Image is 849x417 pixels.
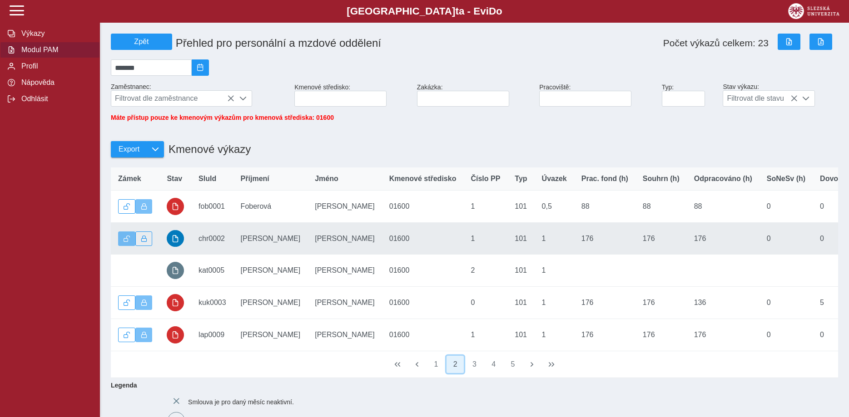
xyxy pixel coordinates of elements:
[382,255,464,287] td: 01600
[107,79,291,110] div: Zaměstnanec:
[27,5,822,17] b: [GEOGRAPHIC_DATA] a - Evi
[504,356,521,373] button: 5
[496,5,502,17] span: o
[389,175,457,183] span: Kmenové středisko
[111,141,147,157] button: Export
[760,191,813,223] td: 0
[515,175,527,183] span: Typ
[315,175,338,183] span: Jméno
[111,114,334,121] span: Máte přístup pouze ke kmenovým výkazům pro kmenová střediska: 01600
[382,319,464,351] td: 01600
[308,191,382,223] td: [PERSON_NAME]
[636,287,687,319] td: 176
[466,356,483,373] button: 3
[382,222,464,255] td: 01600
[19,62,92,70] span: Profil
[191,255,233,287] td: kat0005
[767,175,805,183] span: SoNeSv (h)
[687,287,760,319] td: 136
[535,255,574,287] td: 1
[663,38,769,49] span: Počet výkazů celkem: 23
[507,319,534,351] td: 101
[760,222,813,255] td: 0
[308,287,382,319] td: [PERSON_NAME]
[809,34,832,50] button: Export do PDF
[118,295,135,310] button: Odemknout výkaz.
[233,191,308,223] td: Foberová
[164,138,251,160] h1: Kmenové výkazy
[111,34,172,50] button: Zpět
[115,38,168,46] span: Zpět
[636,191,687,223] td: 88
[308,255,382,287] td: [PERSON_NAME]
[447,356,464,373] button: 2
[485,356,502,373] button: 4
[723,91,797,106] span: Filtrovat dle stavu
[535,319,574,351] td: 1
[233,319,308,351] td: [PERSON_NAME]
[233,222,308,255] td: [PERSON_NAME]
[172,33,540,53] h1: Přehled pro personální a mzdové oddělení
[135,328,153,342] button: Výkaz uzamčen.
[19,29,92,38] span: Výkazy
[778,34,800,50] button: Export do Excelu
[463,287,507,319] td: 0
[199,175,216,183] span: SluId
[471,175,500,183] span: Číslo PP
[191,191,233,223] td: fob0001
[167,294,184,311] button: uzamčeno
[191,287,233,319] td: kuk0003
[19,46,92,54] span: Modul PAM
[535,287,574,319] td: 1
[167,230,184,247] button: schváleno
[687,222,760,255] td: 176
[291,80,413,110] div: Kmenové středisko:
[507,255,534,287] td: 101
[111,91,234,106] span: Filtrovat dle zaměstnance
[636,319,687,351] td: 176
[19,78,92,87] span: Nápověda
[687,319,760,351] td: 176
[463,255,507,287] td: 2
[636,222,687,255] td: 176
[192,59,209,76] button: 2025/09
[167,198,184,215] button: uzamčeno
[135,199,153,214] button: Výkaz uzamčen.
[536,80,658,110] div: Pracoviště:
[191,319,233,351] td: lap0009
[167,262,184,279] button: prázdný
[463,191,507,223] td: 1
[188,398,294,405] span: Smlouva je pro daný měsíc neaktivní.
[19,95,92,103] span: Odhlásit
[463,222,507,255] td: 1
[542,175,567,183] span: Úvazek
[308,222,382,255] td: [PERSON_NAME]
[574,191,636,223] td: 88
[135,231,153,246] button: Uzamknout
[719,79,842,110] div: Stav výkazu:
[694,175,752,183] span: Odpracováno (h)
[658,80,720,110] div: Typ:
[760,287,813,319] td: 0
[107,378,834,392] b: Legenda
[489,5,496,17] span: D
[167,326,184,343] button: uzamčeno
[535,191,574,223] td: 0,5
[507,222,534,255] td: 101
[413,80,536,110] div: Zakázka:
[574,287,636,319] td: 176
[455,5,458,17] span: t
[167,175,182,183] span: Stav
[382,287,464,319] td: 01600
[241,175,269,183] span: Příjmení
[643,175,680,183] span: Souhrn (h)
[463,319,507,351] td: 1
[308,319,382,351] td: [PERSON_NAME]
[191,222,233,255] td: chr0002
[574,222,636,255] td: 176
[233,287,308,319] td: [PERSON_NAME]
[788,3,839,19] img: logo_web_su.png
[760,319,813,351] td: 0
[687,191,760,223] td: 88
[118,231,135,246] button: Výkaz je odemčen.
